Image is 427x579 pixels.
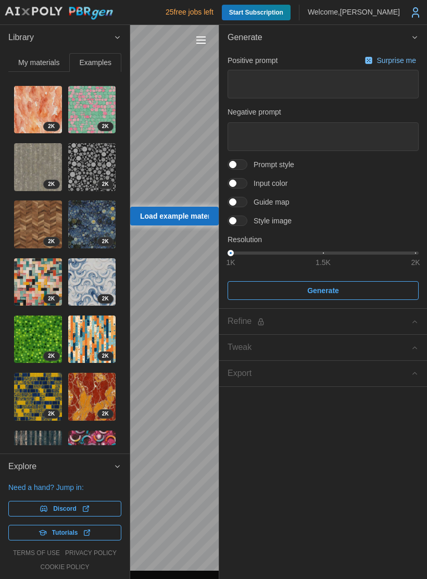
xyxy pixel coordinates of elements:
[68,200,117,249] a: Hz2WzdisDSdMN9J5i1Bs2K
[14,258,62,306] img: HoR2omZZLXJGORTLu1Xa
[362,53,419,68] button: Surprise me
[102,237,109,246] span: 2 K
[14,430,62,479] a: VHlsLYLO2dYIXbUDQv9T2K
[52,525,78,540] span: Tutorials
[14,258,62,307] a: HoR2omZZLXJGORTLu1Xa2K
[247,159,294,170] span: Prompt style
[14,85,62,134] a: x8yfbN4GTchSu5dOOcil2K
[68,258,117,307] a: BaNnYycJ0fHhekiD6q2s2K
[14,200,62,249] a: xGfjer9ro03ZFYxz6oRE2K
[14,86,62,134] img: x8yfbN4GTchSu5dOOcil
[130,207,219,225] a: Load example material
[194,33,208,47] button: Toggle viewport controls
[219,335,427,360] button: Tweak
[102,122,109,131] span: 2 K
[8,25,114,51] span: Library
[13,549,60,558] a: terms of use
[14,143,62,191] img: xFUu4JYEYTMgrsbqNkuZ
[68,258,116,306] img: BaNnYycJ0fHhekiD6q2s
[228,281,419,300] button: Generate
[228,107,419,117] p: Negative prompt
[68,316,116,363] img: E0WDekRgOSM6MXRuYTC4
[68,430,117,479] a: CHIX8LGRgTTB8f7hNWti2K
[228,361,411,386] span: Export
[102,295,109,303] span: 2 K
[68,143,116,191] img: rHikvvBoB3BgiCY53ZRV
[40,563,89,572] a: cookie policy
[80,59,111,66] span: Examples
[228,25,411,51] span: Generate
[14,316,62,363] img: JRFGPhhRt5Yj1BDkBmTq
[102,410,109,418] span: 2 K
[219,25,427,51] button: Generate
[14,143,62,192] a: xFUu4JYEYTMgrsbqNkuZ2K
[247,216,292,226] span: Style image
[18,59,59,66] span: My materials
[8,501,121,517] a: Discord
[68,431,116,479] img: CHIX8LGRgTTB8f7hNWti
[14,372,62,421] a: SqvTK9WxGY1p835nerRz2K
[308,7,400,17] p: Welcome, [PERSON_NAME]
[219,361,427,386] button: Export
[48,410,55,418] span: 2 K
[48,352,55,360] span: 2 K
[166,7,213,17] p: 25 free jobs left
[377,55,418,66] p: Surprise me
[4,6,114,20] img: AIxPoly PBRgen
[8,482,121,493] p: Need a hand? Jump in:
[65,549,117,558] a: privacy policy
[247,178,287,188] span: Input color
[48,237,55,246] span: 2 K
[68,373,116,421] img: PtnkfkJ0rlOgzqPVzBbq
[140,207,209,225] span: Load example material
[219,309,427,334] button: Refine
[102,352,109,360] span: 2 K
[68,86,116,134] img: A4Ip82XD3EJnSCKI0NXd
[219,51,427,309] div: Generate
[8,525,121,540] a: Tutorials
[228,315,411,328] div: Refine
[228,335,411,360] span: Tweak
[14,431,62,479] img: VHlsLYLO2dYIXbUDQv9T
[14,200,62,248] img: xGfjer9ro03ZFYxz6oRE
[307,282,339,299] span: Generate
[14,315,62,364] a: JRFGPhhRt5Yj1BDkBmTq2K
[8,454,114,480] span: Explore
[229,5,283,20] span: Start Subscription
[228,234,419,245] p: Resolution
[68,200,116,248] img: Hz2WzdisDSdMN9J5i1Bs
[222,5,291,20] a: Start Subscription
[68,372,117,421] a: PtnkfkJ0rlOgzqPVzBbq2K
[48,180,55,188] span: 2 K
[228,55,278,66] p: Positive prompt
[48,295,55,303] span: 2 K
[102,180,109,188] span: 2 K
[48,122,55,131] span: 2 K
[14,373,62,421] img: SqvTK9WxGY1p835nerRz
[68,143,117,192] a: rHikvvBoB3BgiCY53ZRV2K
[247,197,289,207] span: Guide map
[68,85,117,134] a: A4Ip82XD3EJnSCKI0NXd2K
[53,501,77,516] span: Discord
[68,315,117,364] a: E0WDekRgOSM6MXRuYTC42K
